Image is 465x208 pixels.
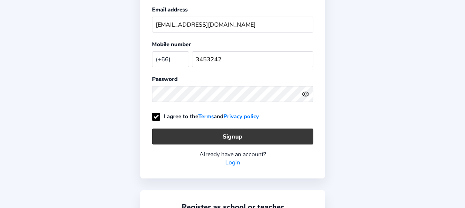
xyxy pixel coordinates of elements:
[225,158,240,167] a: Login
[152,75,178,83] label: Password
[152,6,188,13] label: Email address
[152,17,313,33] input: Your email address
[152,150,313,158] div: Already have an account?
[198,113,214,120] a: Terms
[302,90,313,98] button: eye outlineeye off outline
[152,41,191,48] label: Mobile number
[302,90,310,98] ion-icon: eye outline
[223,113,259,120] a: Privacy policy
[192,51,313,67] input: Your mobile number
[152,129,313,144] button: Signup
[152,113,259,120] label: I agree to the and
